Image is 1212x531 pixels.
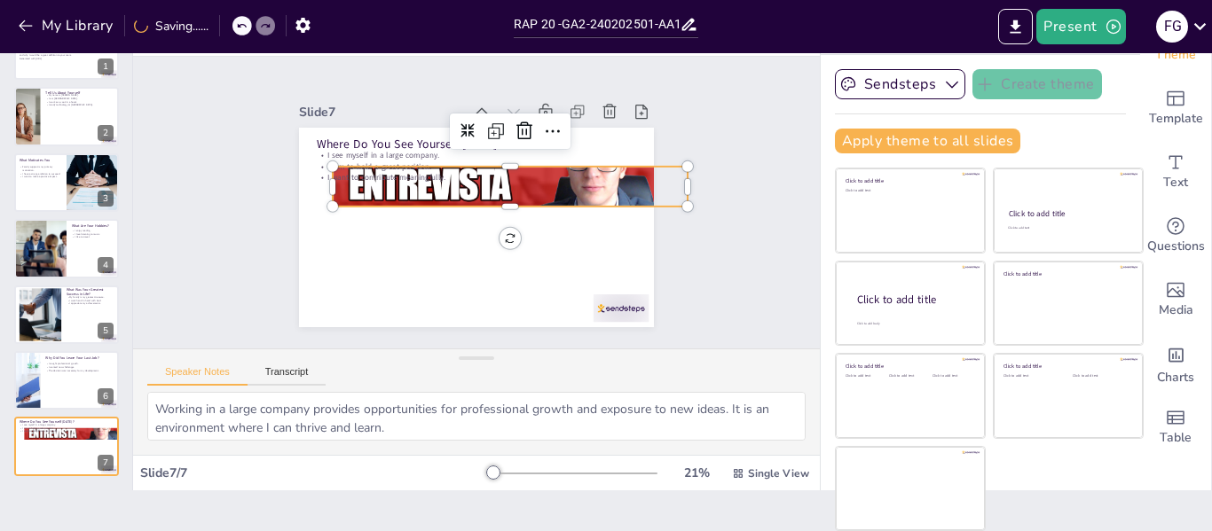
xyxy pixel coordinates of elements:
div: Get real-time input from your audience [1140,204,1211,268]
span: Text [1163,173,1188,192]
p: My name is [PERSON_NAME]. [45,93,114,97]
p: I want to make a positive impact. [20,175,61,178]
p: I work hand in hand with God. [67,299,114,302]
div: Click to add text [889,374,929,379]
div: Saving...... [134,18,209,35]
p: Where Do You See Yourself [DATE]? [20,419,114,425]
button: Sendsteps [835,69,965,99]
p: This presentation will cover my background, motivations, hobbies, successes, career goals, and wh... [20,51,114,57]
p: Generated with [URL] [20,57,114,60]
button: Present [1036,9,1125,44]
span: Charts [1157,368,1194,387]
div: 7 [14,417,119,475]
div: 2 [14,87,119,145]
p: I study technology at [GEOGRAPHIC_DATA]. [45,103,114,106]
p: I work as a cook in a hotel. [45,100,114,104]
span: Questions [1147,237,1205,256]
button: My Library [13,12,121,40]
div: Click to add title [1003,363,1130,370]
div: Click to add text [933,374,972,379]
div: Click to add text [846,189,972,193]
div: 1 [98,59,114,74]
div: 21 % [675,465,718,481]
div: 3 [98,191,114,207]
div: Click to add body [857,322,969,326]
div: Click to add title [846,177,972,184]
span: Template [1149,109,1203,129]
p: I see myself in a large company. [337,103,644,212]
div: Add a table [1140,395,1211,459]
div: 3 [14,153,119,212]
div: Add text boxes [1140,140,1211,204]
p: What Motivates You [20,158,61,163]
p: I appreciate my achievements. [67,301,114,305]
div: Click to add text [1073,374,1129,379]
p: I want to contribute meaningfully. [331,124,638,233]
p: I have a strong ambition to succeed. [20,172,61,176]
div: Slide 7 / 7 [140,465,487,481]
div: 2 [98,125,114,141]
div: 6 [14,351,119,410]
div: Click to add text [846,374,885,379]
p: The decision was necessary for my development. [45,369,114,372]
div: 4 [14,219,119,277]
button: Apply theme to all slides [835,129,1020,153]
div: F G [1156,11,1188,43]
p: Why Did You Leave Your Last Job? [45,355,114,361]
div: Click to add title [1009,208,1127,219]
p: I enjoy reading. [72,230,114,233]
p: I wanted new challenges. [45,365,114,369]
span: Single View [748,466,809,480]
div: 5 [14,285,119,344]
div: Click to add title [846,363,972,370]
div: Click to add title [857,293,971,308]
p: I sought professional growth. [45,363,114,366]
p: What Was Your Greatest Success in Life? [67,287,114,297]
p: I love listening to music. [72,232,114,236]
div: Click to add text [1003,374,1059,379]
div: Add images, graphics, shapes or video [1140,268,1211,332]
button: Export to PowerPoint [998,9,1033,44]
p: Tell Us About Yourself [45,90,114,95]
span: Theme [1155,45,1196,65]
span: Table [1160,428,1192,448]
div: Click to add text [1008,226,1126,230]
div: 7 [98,455,114,471]
div: Click to add title [1003,269,1130,277]
div: Add charts and graphs [1140,332,1211,395]
p: My family is my greatest treasure. [67,295,114,299]
p: I am [DEMOGRAPHIC_DATA]. [45,97,114,100]
input: Insert title [514,12,680,37]
textarea: Working in a large company provides opportunities for professional growth and exposure to new ide... [147,392,806,441]
p: Family support is my primary motivation. [20,165,61,171]
p: What Are Your Hobbies? [72,223,114,229]
div: 6 [98,388,114,404]
p: I like to travel. [72,236,114,239]
button: F G [1156,9,1188,44]
div: 4 [98,257,114,273]
p: I want to contribute meaningfully. [20,430,114,433]
div: 5 [98,323,114,339]
button: Create theme [972,69,1102,99]
button: Speaker Notes [147,366,248,386]
button: Transcript [248,366,327,386]
p: I see myself in a large company. [20,424,114,427]
div: Slide 7 [334,53,494,120]
div: Add ready made slides [1140,76,1211,140]
p: I aim to hold a great position. [20,426,114,430]
span: Media [1159,301,1193,320]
